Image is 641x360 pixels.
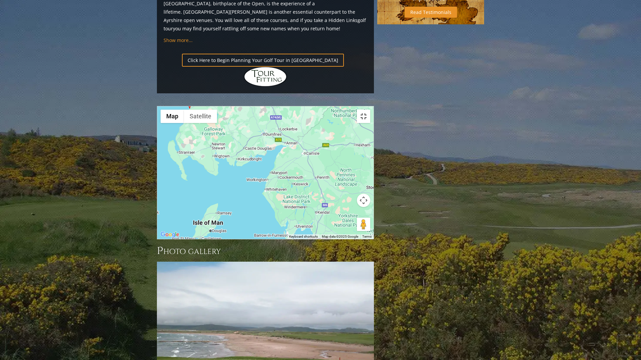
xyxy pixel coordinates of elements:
button: Keyboard shortcuts [289,234,318,239]
a: Show more... [164,37,193,43]
a: Click Here to Begin Planning Your Golf Tour in [GEOGRAPHIC_DATA] [182,54,344,67]
a: Terms (opens in new tab) [362,235,372,238]
button: Map camera controls [357,194,370,207]
a: Open this area in Google Maps (opens a new window) [159,230,181,239]
img: Hidden Links [244,67,287,87]
button: Show satellite imagery [184,110,217,123]
a: Read Testimonials [405,7,457,18]
span: Map data ©2025 Google [322,235,358,238]
button: Show street map [161,110,184,123]
button: Drag Pegman onto the map to open Street View [357,218,370,231]
img: Google [159,230,181,239]
h3: Photo Gallery [157,244,374,258]
button: Toggle fullscreen view [357,110,370,123]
